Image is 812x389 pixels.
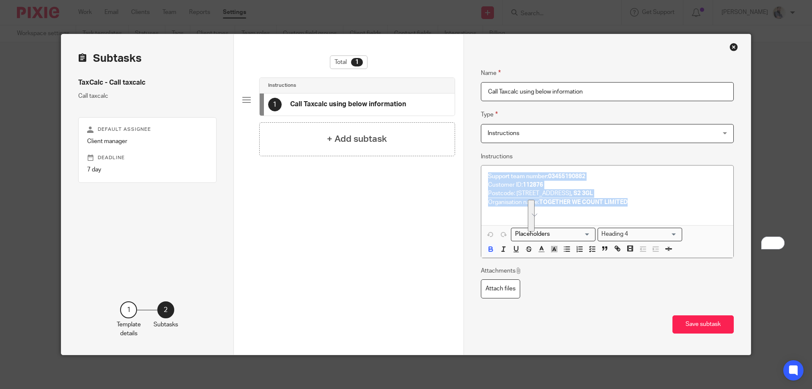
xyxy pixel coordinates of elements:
[481,267,522,275] p: Attachments
[730,43,738,51] div: Close this dialog window
[523,182,543,188] strong: 112876
[488,198,727,207] p: Organisation name:
[157,301,174,318] div: 2
[488,189,727,198] p: Postcode: [STREET_ADDRESS]
[511,228,595,241] div: Search for option
[290,100,406,109] h4: Call Taxcalc using below information
[672,315,734,334] button: Save subtask
[481,110,498,119] label: Type
[87,137,208,146] p: Client manager
[511,228,595,241] div: Placeholders
[481,279,520,298] label: Attach files
[78,92,217,100] p: Call taxcalc
[488,172,727,181] h4: Support team number:
[512,230,590,239] input: Search for option
[631,230,677,239] input: Search for option
[481,152,513,161] label: Instructions
[87,166,208,174] p: 7 day
[330,55,368,69] div: Total
[481,166,733,225] div: To enrich screen reader interactions, please activate Accessibility in Grammarly extension settings
[268,98,282,111] div: 1
[571,190,593,196] strong: , S2 3GL
[78,51,142,66] h2: Subtasks
[87,154,208,161] p: Deadline
[548,174,585,179] strong: 03455190882
[488,181,727,189] p: Customer ID:
[154,320,178,329] p: Subtasks
[78,78,217,87] h4: TaxCalc - Call taxcalc
[120,301,137,318] div: 1
[598,228,682,241] div: Search for option
[351,58,363,66] div: 1
[87,126,208,133] p: Default assignee
[481,68,501,78] label: Name
[327,132,387,146] h4: + Add subtask
[539,199,628,205] strong: TOGETHER WE COUNT LIMITED
[268,82,296,89] h4: Instructions
[598,228,682,241] div: Text styles
[600,230,630,239] span: Heading 4
[117,320,141,338] p: Template details
[488,130,519,136] span: Instructions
